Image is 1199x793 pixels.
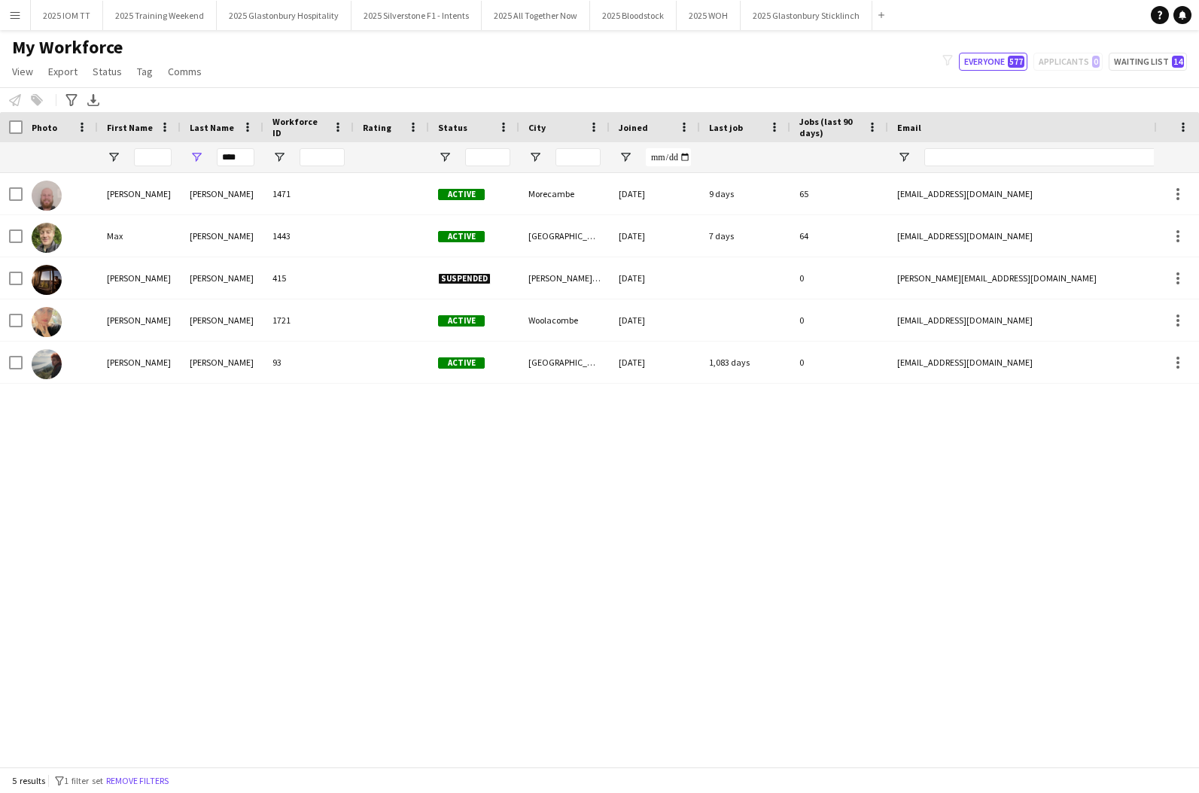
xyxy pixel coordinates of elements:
[134,148,172,166] input: First Name Filter Input
[790,173,888,214] div: 65
[790,257,888,299] div: 0
[181,215,263,257] div: [PERSON_NAME]
[84,91,102,109] app-action-btn: Export XLSX
[677,1,741,30] button: 2025 WOH
[888,173,1189,214] div: [EMAIL_ADDRESS][DOMAIN_NAME]
[6,62,39,81] a: View
[98,173,181,214] div: [PERSON_NAME]
[888,299,1189,341] div: [EMAIL_ADDRESS][DOMAIN_NAME]
[32,349,62,379] img: Scott Howard
[168,65,202,78] span: Comms
[619,122,648,133] span: Joined
[555,148,601,166] input: City Filter Input
[610,299,700,341] div: [DATE]
[741,1,872,30] button: 2025 Glastonbury Sticklinch
[700,215,790,257] div: 7 days
[465,148,510,166] input: Status Filter Input
[98,257,181,299] div: [PERSON_NAME]
[190,150,203,164] button: Open Filter Menu
[263,342,354,383] div: 93
[790,299,888,341] div: 0
[93,65,122,78] span: Status
[263,173,354,214] div: 1471
[438,231,485,242] span: Active
[137,65,153,78] span: Tag
[1109,53,1187,71] button: Waiting list14
[98,299,181,341] div: [PERSON_NAME]
[924,148,1180,166] input: Email Filter Input
[528,122,546,133] span: City
[519,299,610,341] div: Woolacombe
[272,150,286,164] button: Open Filter Menu
[482,1,590,30] button: 2025 All Together Now
[363,122,391,133] span: Rating
[438,315,485,327] span: Active
[32,181,62,211] img: Harry Howarth
[12,36,123,59] span: My Workforce
[519,342,610,383] div: [GEOGRAPHIC_DATA]
[263,257,354,299] div: 415
[103,773,172,789] button: Remove filters
[700,342,790,383] div: 1,083 days
[181,342,263,383] div: [PERSON_NAME]
[519,215,610,257] div: [GEOGRAPHIC_DATA]
[217,148,254,166] input: Last Name Filter Input
[300,148,345,166] input: Workforce ID Filter Input
[272,116,327,138] span: Workforce ID
[87,62,128,81] a: Status
[42,62,84,81] a: Export
[1172,56,1184,68] span: 14
[790,342,888,383] div: 0
[131,62,159,81] a: Tag
[162,62,208,81] a: Comms
[438,189,485,200] span: Active
[888,342,1189,383] div: [EMAIL_ADDRESS][DOMAIN_NAME]
[98,342,181,383] div: [PERSON_NAME]
[619,150,632,164] button: Open Filter Menu
[263,215,354,257] div: 1443
[1008,56,1024,68] span: 577
[98,215,181,257] div: Max
[438,273,491,284] span: Suspended
[799,116,861,138] span: Jobs (last 90 days)
[32,265,62,295] img: Michael Raine-Howat
[107,122,153,133] span: First Name
[888,215,1189,257] div: [EMAIL_ADDRESS][DOMAIN_NAME]
[897,150,911,164] button: Open Filter Menu
[181,257,263,299] div: [PERSON_NAME]
[263,299,354,341] div: 1721
[610,257,700,299] div: [DATE]
[62,91,81,109] app-action-btn: Advanced filters
[48,65,78,78] span: Export
[888,257,1189,299] div: [PERSON_NAME][EMAIL_ADDRESS][DOMAIN_NAME]
[64,775,103,786] span: 1 filter set
[959,53,1027,71] button: Everyone577
[790,215,888,257] div: 64
[610,215,700,257] div: [DATE]
[190,122,234,133] span: Last Name
[590,1,677,30] button: 2025 Bloodstock
[181,173,263,214] div: [PERSON_NAME]
[32,122,57,133] span: Photo
[519,173,610,214] div: Morecambe
[610,342,700,383] div: [DATE]
[103,1,217,30] button: 2025 Training Weekend
[438,122,467,133] span: Status
[12,65,33,78] span: View
[709,122,743,133] span: Last job
[700,173,790,214] div: 9 days
[438,150,452,164] button: Open Filter Menu
[528,150,542,164] button: Open Filter Menu
[32,223,62,253] img: Max Howarth
[217,1,351,30] button: 2025 Glastonbury Hospitality
[32,307,62,337] img: Sara Howard
[351,1,482,30] button: 2025 Silverstone F1 - Intents
[181,299,263,341] div: [PERSON_NAME]
[107,150,120,164] button: Open Filter Menu
[31,1,103,30] button: 2025 IOM TT
[438,357,485,369] span: Active
[897,122,921,133] span: Email
[646,148,691,166] input: Joined Filter Input
[610,173,700,214] div: [DATE]
[519,257,610,299] div: [PERSON_NAME][GEOGRAPHIC_DATA]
